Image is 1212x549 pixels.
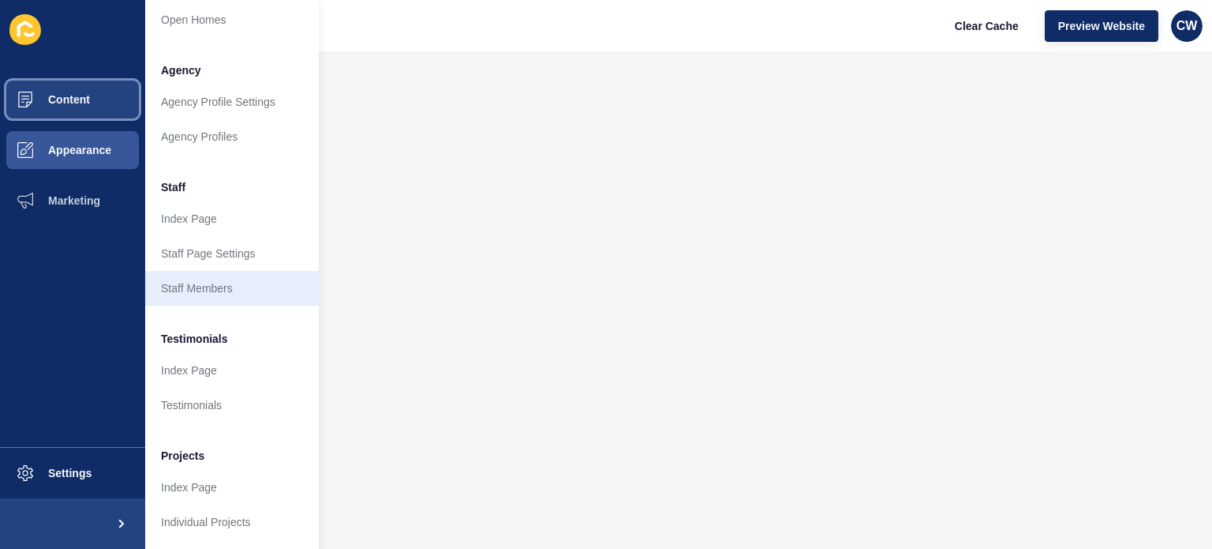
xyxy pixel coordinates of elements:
[161,179,185,195] span: Staff
[941,10,1032,42] button: Clear Cache
[145,2,319,37] a: Open Homes
[161,62,201,78] span: Agency
[161,448,204,464] span: Projects
[145,271,319,306] a: Staff Members
[145,119,319,154] a: Agency Profiles
[1058,18,1145,34] span: Preview Website
[145,236,319,271] a: Staff Page Settings
[145,85,319,119] a: Agency Profile Settings
[161,331,228,347] span: Testimonials
[145,353,319,388] a: Index Page
[955,18,1019,34] span: Clear Cache
[145,201,319,236] a: Index Page
[145,505,319,540] a: Individual Projects
[145,470,319,505] a: Index Page
[1045,10,1158,42] button: Preview Website
[1176,18,1198,34] span: CW
[145,388,319,423] a: Testimonials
